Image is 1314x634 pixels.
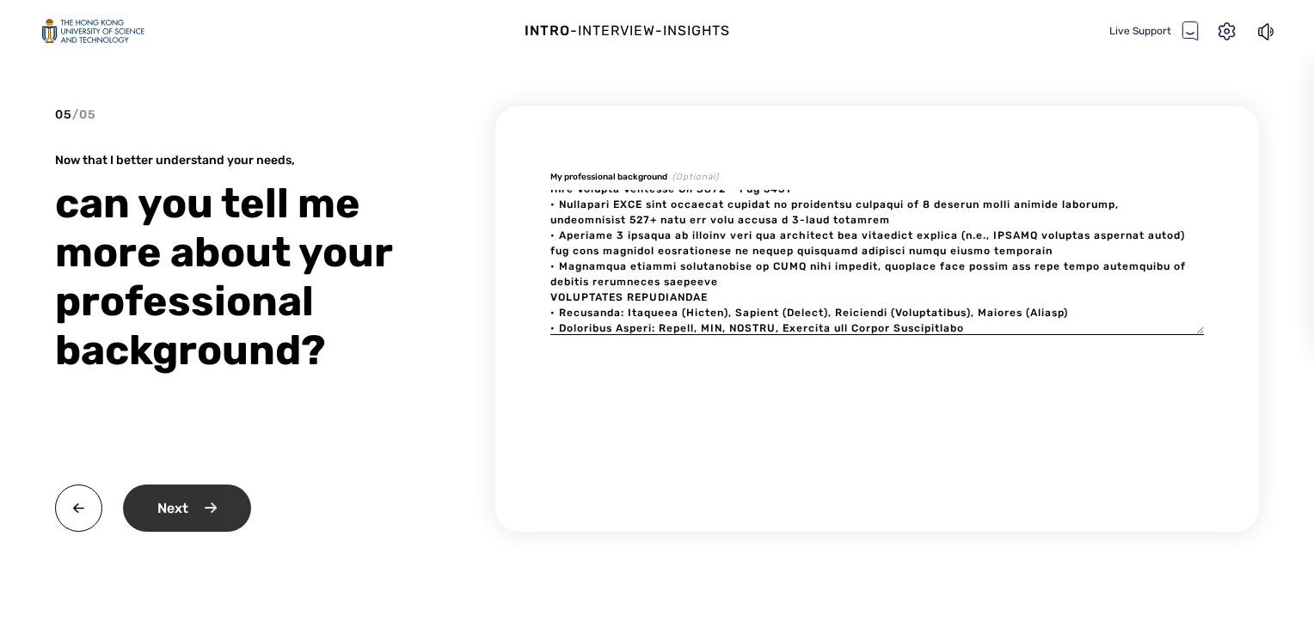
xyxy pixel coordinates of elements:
div: - [570,21,578,41]
img: back [55,485,102,532]
div: Live Support [1109,21,1199,41]
div: 05 [55,106,96,124]
div: can you tell me more about your professional background? [55,179,416,375]
img: logo [41,19,144,44]
div: Interview [578,21,655,41]
div: Next [123,485,251,532]
div: Intro [525,21,570,41]
div: Insights [663,21,730,41]
textarea: LORE, Ipsu Dolor Sitam: consect@adipisc.eli.se Doeius: (436) 1511 2645 TemporIn: utlab://etd.magn... [550,190,1204,335]
div: Now that I better understand your needs, [55,152,416,168]
span: / 05 [72,107,96,122]
span: (Optional) [672,172,719,182]
div: My professional background [550,168,1204,186]
div: - [655,21,663,41]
